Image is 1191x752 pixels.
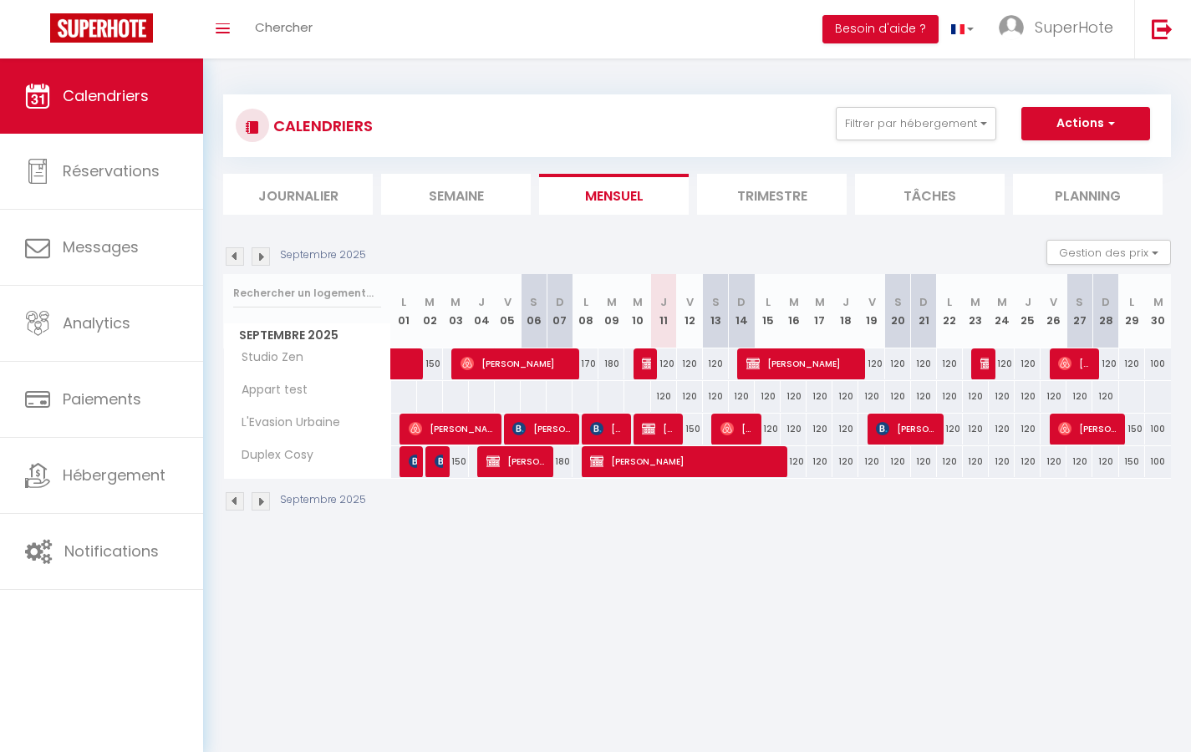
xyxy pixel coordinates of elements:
th: 29 [1119,274,1145,348]
span: Studio Zen [226,348,308,367]
button: Filtrer par hébergement [836,107,996,140]
div: 120 [858,348,884,379]
div: 120 [858,381,884,412]
th: 27 [1066,274,1092,348]
div: 120 [677,381,703,412]
div: 120 [1015,381,1041,412]
th: 01 [391,274,417,348]
abbr: M [815,294,825,310]
div: 120 [937,414,963,445]
span: [PERSON_NAME] [1058,413,1118,445]
th: 19 [858,274,884,348]
abbr: L [401,294,406,310]
th: 09 [598,274,624,348]
div: 150 [1119,446,1145,477]
div: 120 [755,381,781,412]
abbr: V [1050,294,1057,310]
div: 120 [755,414,781,445]
span: Appart test [226,381,312,399]
div: 100 [1145,446,1171,477]
th: 12 [677,274,703,348]
abbr: D [919,294,928,310]
div: 120 [963,414,989,445]
div: 120 [1015,446,1041,477]
abbr: J [842,294,849,310]
div: 120 [937,348,963,379]
img: ... [999,15,1024,40]
abbr: S [530,294,537,310]
div: 120 [703,381,729,412]
span: [PERSON_NAME] [590,413,624,445]
h3: CALENDRIERS [269,107,373,145]
button: Gestion des prix [1046,240,1171,265]
th: 23 [963,274,989,348]
th: 16 [781,274,807,348]
th: 18 [832,274,858,348]
div: 120 [1092,381,1118,412]
div: 120 [807,446,832,477]
th: 15 [755,274,781,348]
div: 120 [1041,446,1066,477]
div: 120 [1092,446,1118,477]
div: 120 [651,348,677,379]
div: 120 [911,381,937,412]
span: [PERSON_NAME] [876,413,936,445]
div: 180 [598,348,624,379]
div: 120 [911,348,937,379]
span: [PERSON_NAME] [435,445,443,477]
div: 120 [885,381,911,412]
span: Chercher [255,18,313,36]
span: Paiements [63,389,141,409]
abbr: M [970,294,980,310]
div: 120 [963,381,989,412]
div: 120 [1066,381,1092,412]
abbr: M [450,294,461,310]
span: [PERSON_NAME] [642,413,676,445]
abbr: D [1102,294,1110,310]
li: Semaine [381,174,531,215]
span: Duplex Cosy [226,446,318,465]
div: 100 [1145,348,1171,379]
span: [PERSON_NAME] [1058,348,1092,379]
abbr: M [997,294,1007,310]
p: Septembre 2025 [280,247,366,263]
div: 120 [1015,348,1041,379]
img: Super Booking [50,13,153,43]
span: Calendriers [63,85,149,106]
li: Tâches [855,174,1005,215]
abbr: D [556,294,564,310]
div: 120 [651,381,677,412]
li: Journalier [223,174,373,215]
div: 120 [911,446,937,477]
div: 120 [807,414,832,445]
div: 120 [937,446,963,477]
span: [PERSON_NAME] [642,348,650,379]
th: 02 [417,274,443,348]
th: 13 [703,274,729,348]
abbr: L [583,294,588,310]
div: 120 [989,414,1015,445]
span: [PERSON_NAME] [512,413,573,445]
th: 08 [573,274,598,348]
abbr: M [425,294,435,310]
div: 120 [1015,414,1041,445]
div: 120 [781,414,807,445]
span: Patureau Léa [409,445,417,477]
span: [PERSON_NAME] [720,413,755,445]
abbr: M [789,294,799,310]
div: 120 [729,381,755,412]
abbr: S [712,294,720,310]
button: Ouvrir le widget de chat LiveChat [13,7,64,57]
abbr: J [660,294,667,310]
div: 120 [1066,446,1092,477]
div: 170 [573,348,598,379]
div: 150 [1119,414,1145,445]
th: 20 [885,274,911,348]
th: 30 [1145,274,1171,348]
div: 120 [963,446,989,477]
abbr: S [1076,294,1083,310]
span: [PERSON_NAME] [590,445,780,477]
abbr: M [607,294,617,310]
span: [PERSON_NAME] [486,445,547,477]
div: 120 [1041,381,1066,412]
